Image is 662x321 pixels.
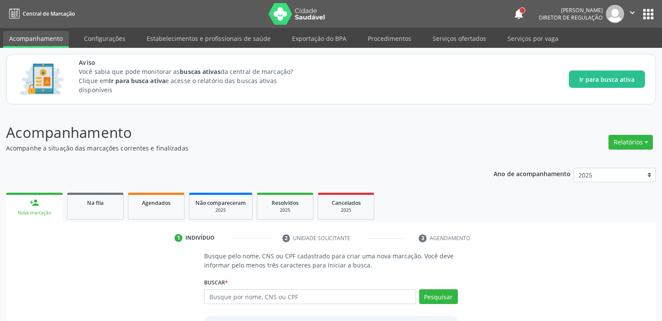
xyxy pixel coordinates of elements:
button: Pesquisar [419,289,458,304]
span: Não compareceram [195,199,246,207]
a: Exportação do BPA [286,31,353,46]
a: Serviços por vaga [501,31,565,46]
div: 2025 [263,207,307,214]
p: Acompanhamento [6,122,461,144]
a: Serviços ofertados [427,31,492,46]
p: Acompanhe a situação das marcações correntes e finalizadas [6,144,461,153]
button: apps [641,7,656,22]
label: Buscar [204,276,228,289]
strong: buscas ativas [180,67,220,76]
button: Ir para busca ativa [569,70,645,88]
span: Na fila [87,199,104,207]
a: Configurações [78,31,131,46]
img: img [606,5,624,23]
i:  [628,8,637,17]
span: Ir para busca ativa [579,75,635,84]
span: Agendados [142,199,171,207]
a: Acompanhamento [3,31,69,48]
input: Busque por nome, CNS ou CPF [204,289,416,304]
a: Central de Marcação [6,7,75,21]
div: person_add [30,198,39,207]
button:  [624,5,641,23]
span: Cancelados [332,199,361,207]
span: Aviso [79,58,309,67]
img: Imagem de CalloutCard [17,60,67,99]
span: Central de Marcação [23,10,75,17]
div: Indivíduo [185,234,215,242]
p: Busque pelo nome, CNS ou CPF cadastrado para criar uma nova marcação. Você deve informar pelo men... [204,251,457,270]
a: Procedimentos [362,31,417,46]
div: 1 [175,234,182,242]
div: 2025 [324,207,368,214]
p: Você sabia que pode monitorar as da central de marcação? Clique em e acesse o relatório das busca... [79,67,309,94]
a: Estabelecimentos e profissionais de saúde [141,31,277,46]
p: Ano de acompanhamento [494,168,571,179]
button: notifications [513,8,525,20]
div: [PERSON_NAME] [539,7,603,14]
div: Nova marcação [12,210,57,216]
div: 2025 [195,207,246,214]
span: Diretor de regulação [539,14,603,21]
span: Resolvidos [272,199,299,207]
button: Relatórios [608,135,653,150]
strong: Ir para busca ativa [109,77,165,85]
